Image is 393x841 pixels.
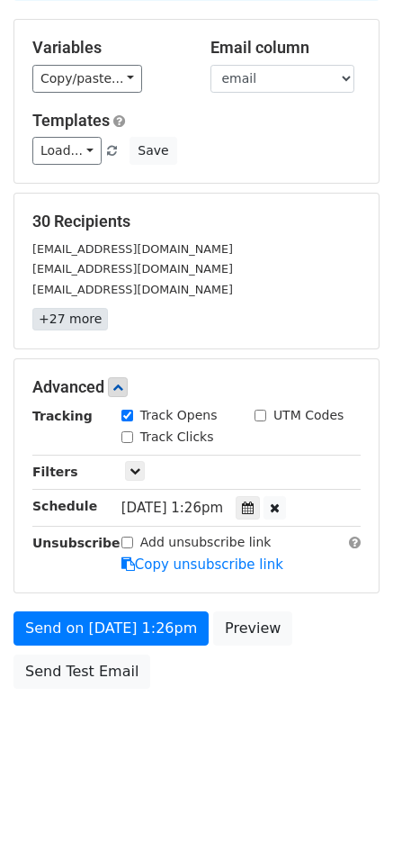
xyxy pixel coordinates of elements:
[273,406,344,425] label: UTM Codes
[13,655,150,689] a: Send Test Email
[13,611,209,646] a: Send on [DATE] 1:26pm
[32,536,121,550] strong: Unsubscribe
[32,38,183,58] h5: Variables
[32,308,108,330] a: +27 more
[121,500,223,516] span: [DATE] 1:26pm
[303,755,393,841] iframe: Chat Widget
[32,262,233,276] small: [EMAIL_ADDRESS][DOMAIN_NAME]
[140,428,214,447] label: Track Clicks
[32,242,233,256] small: [EMAIL_ADDRESS][DOMAIN_NAME]
[32,409,93,423] strong: Tracking
[140,406,218,425] label: Track Opens
[130,137,176,165] button: Save
[140,533,272,552] label: Add unsubscribe link
[32,212,361,231] h5: 30 Recipients
[32,465,78,479] strong: Filters
[303,755,393,841] div: Chat-Widget
[32,111,110,130] a: Templates
[32,65,142,93] a: Copy/paste...
[32,283,233,296] small: [EMAIL_ADDRESS][DOMAIN_NAME]
[210,38,362,58] h5: Email column
[213,611,292,646] a: Preview
[121,556,283,573] a: Copy unsubscribe link
[32,499,97,513] strong: Schedule
[32,137,102,165] a: Load...
[32,377,361,397] h5: Advanced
